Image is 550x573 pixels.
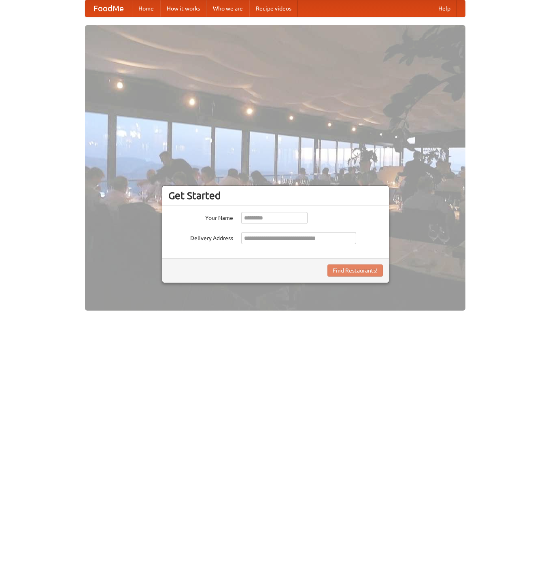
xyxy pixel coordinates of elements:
[160,0,206,17] a: How it works
[168,232,233,242] label: Delivery Address
[206,0,249,17] a: Who we are
[432,0,457,17] a: Help
[327,264,383,277] button: Find Restaurants!
[85,0,132,17] a: FoodMe
[249,0,298,17] a: Recipe videos
[168,212,233,222] label: Your Name
[168,190,383,202] h3: Get Started
[132,0,160,17] a: Home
